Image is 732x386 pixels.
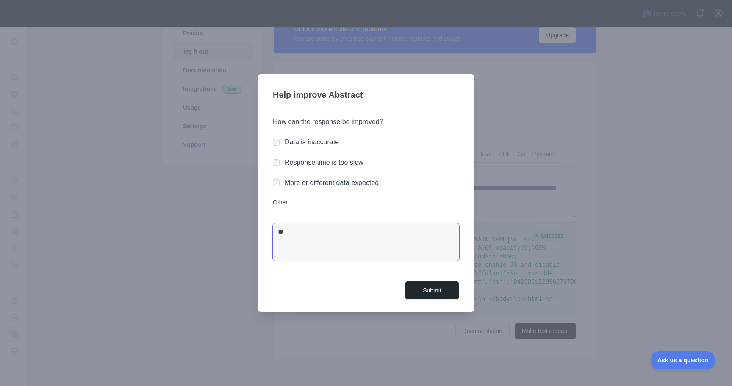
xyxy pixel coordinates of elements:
[285,138,339,146] label: Data is inaccurate
[273,117,459,127] h3: How can the response be improved?
[285,159,363,166] label: Response time is too slow
[273,85,459,107] h3: Help improve Abstract
[405,281,459,300] button: Submit
[273,198,459,207] label: Other
[285,179,379,186] label: More or different data expected
[651,351,715,369] iframe: Toggle Customer Support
